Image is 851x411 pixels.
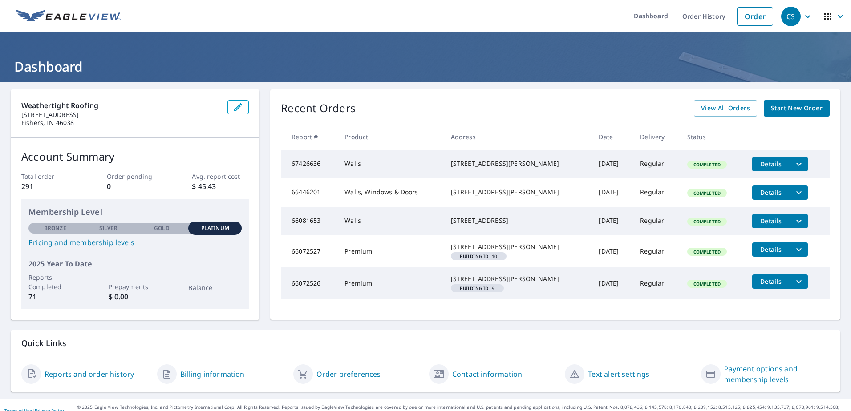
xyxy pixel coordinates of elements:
span: Details [758,245,784,254]
button: filesDropdownBtn-67426636 [790,157,808,171]
p: $ 45.43 [192,181,249,192]
p: Balance [188,283,242,292]
p: Order pending [107,172,164,181]
span: 10 [454,254,503,258]
th: Report # [281,124,337,150]
span: Details [758,217,784,225]
p: [STREET_ADDRESS] [21,111,220,119]
td: 66072526 [281,267,337,299]
a: Contact information [452,369,522,379]
div: [STREET_ADDRESS][PERSON_NAME] [451,159,585,168]
button: filesDropdownBtn-66446201 [790,185,808,200]
a: Pricing and membership levels [28,237,242,248]
button: detailsBtn-67426636 [752,157,790,171]
span: 9 [454,286,500,290]
th: Date [592,124,633,150]
div: [STREET_ADDRESS] [451,216,585,225]
a: Payment options and membership levels [724,363,830,385]
p: Weathertight Roofing [21,100,220,111]
span: Completed [688,218,726,225]
td: [DATE] [592,150,633,178]
p: Membership Level [28,206,242,218]
td: [DATE] [592,267,633,299]
img: EV Logo [16,10,121,23]
td: [DATE] [592,178,633,207]
span: Details [758,160,784,168]
td: Premium [337,235,443,267]
h1: Dashboard [11,57,840,76]
p: Total order [21,172,78,181]
td: Walls [337,150,443,178]
td: Walls, Windows & Doors [337,178,443,207]
th: Product [337,124,443,150]
td: 67426636 [281,150,337,178]
span: View All Orders [701,103,750,114]
span: Completed [688,281,726,287]
p: Prepayments [109,282,162,291]
a: Start New Order [764,100,830,117]
p: Account Summary [21,149,249,165]
button: detailsBtn-66081653 [752,214,790,228]
a: View All Orders [694,100,757,117]
td: Regular [633,235,680,267]
td: Regular [633,207,680,235]
span: Details [758,277,784,286]
a: Order [737,7,773,26]
div: CS [781,7,801,26]
p: Avg. report cost [192,172,249,181]
button: detailsBtn-66072526 [752,274,790,289]
p: Recent Orders [281,100,356,117]
th: Address [444,124,592,150]
span: Details [758,188,784,197]
button: filesDropdownBtn-66072526 [790,274,808,289]
p: 71 [28,291,82,302]
td: [DATE] [592,207,633,235]
button: detailsBtn-66446201 [752,185,790,200]
a: Reports and order history [45,369,134,379]
th: Status [680,124,746,150]
p: 2025 Year To Date [28,258,242,269]
div: [STREET_ADDRESS][PERSON_NAME] [451,274,585,283]
button: detailsBtn-66072527 [752,242,790,257]
td: 66081653 [281,207,337,235]
td: Regular [633,178,680,207]
p: Reports Completed [28,273,82,291]
td: [DATE] [592,235,633,267]
span: Start New Order [771,103,823,114]
td: 66072527 [281,235,337,267]
p: 291 [21,181,78,192]
p: $ 0.00 [109,291,162,302]
td: Walls [337,207,443,235]
button: filesDropdownBtn-66081653 [790,214,808,228]
p: 0 [107,181,164,192]
p: Quick Links [21,338,830,349]
span: Completed [688,249,726,255]
p: Fishers, IN 46038 [21,119,220,127]
em: Building ID [460,286,489,290]
th: Delivery [633,124,680,150]
p: Platinum [201,224,229,232]
td: 66446201 [281,178,337,207]
button: filesDropdownBtn-66072527 [790,242,808,257]
a: Order preferences [316,369,381,379]
td: Premium [337,267,443,299]
p: Gold [154,224,169,232]
div: [STREET_ADDRESS][PERSON_NAME] [451,242,585,251]
p: Bronze [44,224,66,232]
a: Text alert settings [588,369,649,379]
em: Building ID [460,254,489,258]
td: Regular [633,267,680,299]
div: [STREET_ADDRESS][PERSON_NAME] [451,188,585,197]
a: Billing information [180,369,244,379]
span: Completed [688,190,726,196]
p: Silver [99,224,118,232]
span: Completed [688,161,726,168]
td: Regular [633,150,680,178]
